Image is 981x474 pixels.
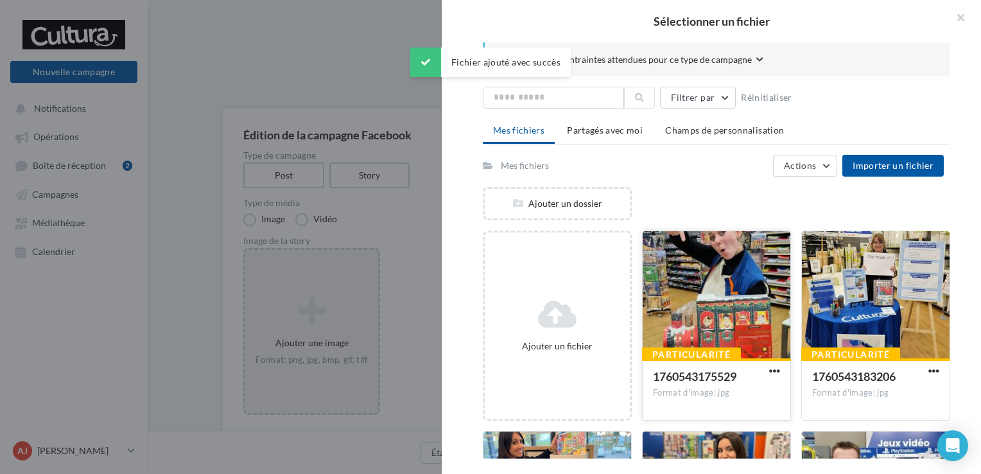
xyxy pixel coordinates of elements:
div: Fichier ajouté avec succès [410,48,571,77]
div: Ajouter un fichier [490,340,625,353]
div: Ajouter un dossier [485,197,630,210]
button: Consulter les contraintes attendues pour ce type de campagne [505,53,763,69]
button: Importer un fichier [842,155,944,177]
div: Format d'image: jpg [653,387,780,399]
span: Partagés avec moi [567,125,643,136]
button: Réinitialiser [736,90,797,105]
button: Filtrer par [660,87,736,109]
span: 1760543175529 [653,369,736,383]
span: Actions [784,160,816,171]
span: Mes fichiers [493,125,544,136]
span: 1760543183206 [812,369,896,383]
span: Importer un fichier [853,160,933,171]
h2: Sélectionner un fichier [462,15,960,27]
div: Mes fichiers [501,159,549,172]
button: Actions [773,155,837,177]
span: Consulter les contraintes attendues pour ce type de campagne [505,53,752,66]
span: Champs de personnalisation [665,125,784,136]
div: Particularité [642,347,741,362]
div: Format d'image: jpg [812,387,939,399]
div: Open Intercom Messenger [937,430,968,461]
div: Particularité [801,347,900,362]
